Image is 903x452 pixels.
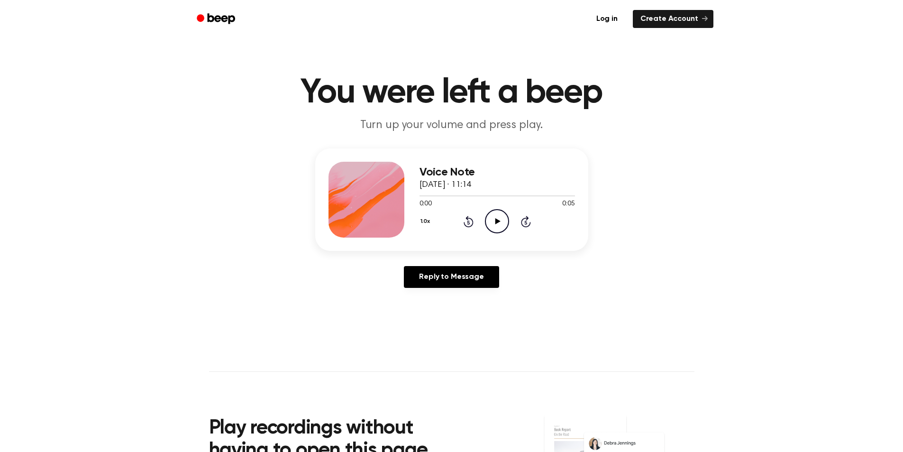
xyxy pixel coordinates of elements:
h1: You were left a beep [209,76,694,110]
a: Log in [587,8,627,30]
a: Reply to Message [404,266,499,288]
a: Create Account [633,10,713,28]
h3: Voice Note [420,166,575,179]
p: Turn up your volume and press play. [270,118,634,133]
button: 1.0x [420,213,434,230]
span: 0:05 [562,199,575,209]
span: 0:00 [420,199,432,209]
span: [DATE] · 11:14 [420,181,472,189]
a: Beep [190,10,244,28]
